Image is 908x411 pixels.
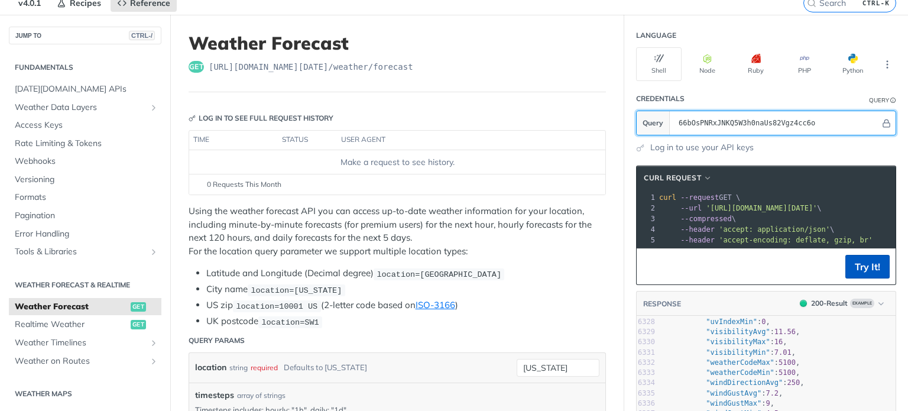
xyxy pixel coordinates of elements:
[9,225,161,243] a: Error Handling
[673,111,880,135] input: apikey
[261,318,319,326] span: location=SW1
[189,335,245,346] div: Query Params
[129,31,155,40] span: CTRL-/
[15,355,146,367] span: Weather on Routes
[15,174,158,186] span: Versioning
[663,348,796,357] span: : ,
[189,61,204,73] span: get
[637,348,655,358] div: 6331
[637,389,655,399] div: 6335
[794,297,890,309] button: 200200-ResultExample
[189,115,196,122] svg: Key
[766,389,779,397] span: 7.2
[251,359,278,376] div: required
[659,204,822,212] span: \
[189,113,333,124] div: Log in to see full request history
[15,228,158,240] span: Error Handling
[637,111,670,135] button: Query
[229,359,248,376] div: string
[9,189,161,206] a: Formats
[9,80,161,98] a: [DATE][DOMAIN_NAME] APIs
[149,338,158,348] button: Show subpages for Weather Timelines
[189,33,606,54] h1: Weather Forecast
[659,225,834,234] span: \
[663,399,774,407] span: : ,
[663,378,805,387] span: : ,
[9,135,161,153] a: Rate Limiting & Tokens
[194,156,601,169] div: Make a request to see history.
[680,204,702,212] span: --url
[811,298,848,309] div: 200 - Result
[15,319,128,331] span: Realtime Weather
[774,328,796,336] span: 11.56
[9,62,161,73] h2: Fundamentals
[719,236,873,244] span: 'accept-encoding: deflate, gzip, br'
[643,118,663,128] span: Query
[869,96,896,105] div: QueryInformation
[680,193,719,202] span: --request
[9,27,161,44] button: JUMP TOCTRL-/
[644,173,701,183] span: cURL Request
[15,83,158,95] span: [DATE][DOMAIN_NAME] APIs
[15,156,158,167] span: Webhooks
[706,318,757,326] span: "uvIndexMin"
[890,98,896,103] i: Information
[637,378,655,388] div: 6334
[195,389,234,402] span: timesteps
[643,298,682,310] button: RESPONSE
[869,96,889,105] div: Query
[774,348,792,357] span: 7.01
[636,93,685,104] div: Credentials
[207,179,281,190] span: 0 Requests This Month
[637,192,657,203] div: 1
[787,378,800,387] span: 250
[663,358,800,367] span: : ,
[781,47,827,81] button: PHP
[706,358,774,367] span: "weatherCodeMax"
[209,61,413,73] span: https://api.tomorrow.io/v4/weather/forecast
[637,358,655,368] div: 6332
[659,193,676,202] span: curl
[680,236,715,244] span: --header
[9,334,161,352] a: Weather TimelinesShow subpages for Weather Timelines
[131,320,146,329] span: get
[189,205,606,258] p: Using the weather forecast API you can access up-to-date weather information for your location, i...
[663,389,783,397] span: : ,
[637,203,657,213] div: 2
[663,318,770,326] span: : ,
[845,255,890,279] button: Try It!
[337,131,582,150] th: user agent
[680,225,715,234] span: --header
[706,368,774,377] span: "weatherCodeMin"
[9,153,161,170] a: Webhooks
[663,338,787,346] span: : ,
[149,357,158,366] button: Show subpages for Weather on Routes
[706,204,817,212] span: '[URL][DOMAIN_NAME][DATE]'
[663,368,800,377] span: : ,
[685,47,730,81] button: Node
[637,368,655,378] div: 6333
[733,47,779,81] button: Ruby
[706,348,770,357] span: "visibilityMin"
[377,270,501,279] span: location=[GEOGRAPHIC_DATA]
[706,338,770,346] span: "visibilityMax"
[9,243,161,261] a: Tools & LibrariesShow subpages for Tools & Libraries
[206,315,606,328] li: UK postcode
[9,280,161,290] h2: Weather Forecast & realtime
[195,359,226,376] label: location
[850,299,874,308] span: Example
[15,102,146,114] span: Weather Data Layers
[636,47,682,81] button: Shell
[766,399,770,407] span: 9
[882,59,893,70] svg: More ellipsis
[640,172,716,184] button: cURL Request
[149,247,158,257] button: Show subpages for Tools & Libraries
[149,103,158,112] button: Show subpages for Weather Data Layers
[9,316,161,334] a: Realtime Weatherget
[637,337,655,347] div: 6330
[774,338,783,346] span: 16
[680,215,732,223] span: --compressed
[9,116,161,134] a: Access Keys
[637,224,657,235] div: 4
[251,286,342,295] span: location=[US_STATE]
